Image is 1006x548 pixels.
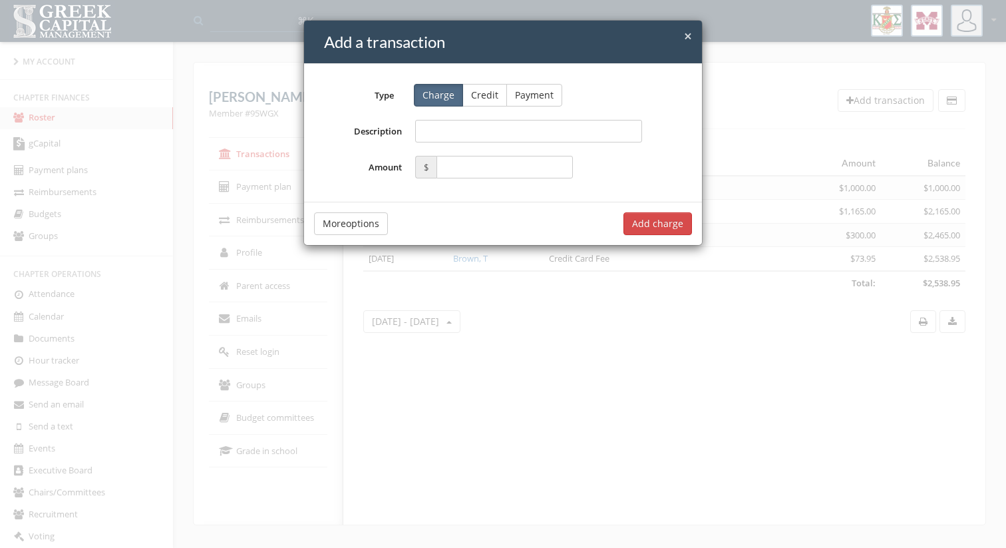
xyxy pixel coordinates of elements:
[324,31,692,53] h4: Add a transaction
[684,27,692,45] span: ×
[415,156,436,178] span: $
[314,156,409,178] label: Amount
[506,84,562,107] button: Payment
[623,212,692,235] button: Add charge
[314,212,388,235] button: Moreoptions
[314,120,409,142] label: Description
[462,84,507,107] button: Credit
[304,85,404,102] label: Type
[414,84,463,107] button: Charge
